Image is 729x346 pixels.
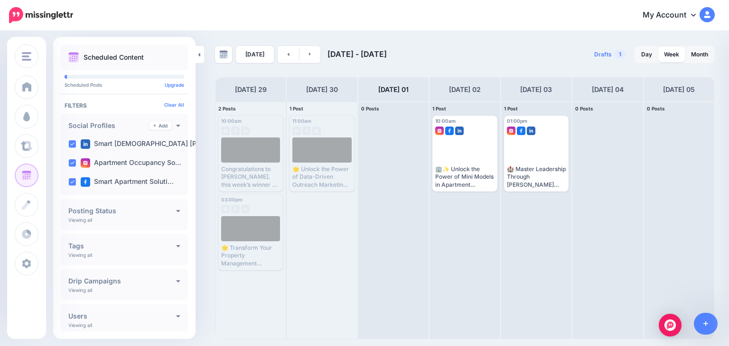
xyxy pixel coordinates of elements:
[507,165,566,189] div: 🏰 Master Leadership Through [PERSON_NAME] Timeless Wisdom! 🚀 Transform your leadership approach w...
[292,118,311,124] span: 11:00am
[527,127,535,135] img: linkedin-square.png
[327,49,387,59] span: [DATE] - [DATE]
[84,54,144,61] p: Scheduled Content
[231,127,240,135] img: facebook-grey-square.png
[507,118,527,124] span: 01:00pm
[236,46,274,63] a: [DATE]
[589,46,632,63] a: Drafts1
[435,118,456,124] span: 10:00am
[685,47,714,62] a: Month
[504,106,518,111] span: 1 Post
[65,102,184,109] h4: Filters
[614,50,626,59] span: 1
[221,205,230,213] img: instagram-grey-square.png
[302,127,311,135] img: facebook-grey-square.png
[68,287,92,293] p: Viewing all
[235,84,267,95] h4: [DATE] 29
[455,127,464,135] img: linkedin-square.png
[663,84,695,95] h4: [DATE] 05
[594,52,612,57] span: Drafts
[575,106,593,111] span: 0 Posts
[221,118,242,124] span: 10:00am
[633,4,715,27] a: My Account
[68,313,176,319] h4: Users
[659,314,682,337] div: Open Intercom Messenger
[218,106,236,111] span: 2 Posts
[520,84,552,95] h4: [DATE] 03
[435,127,444,135] img: instagram-square.png
[164,102,184,108] a: Clear All
[221,165,280,189] div: Congratulations to [PERSON_NAME], this week’s winner of the Smart Staffer Award! 🏆 We appreciate ...
[241,127,250,135] img: linkedin-grey-square.png
[221,127,230,135] img: instagram-grey-square.png
[68,322,92,328] p: Viewing all
[150,121,171,130] a: Add
[81,177,90,187] img: facebook-square.png
[81,158,181,168] label: Apartment Occupancy So…
[68,217,92,223] p: Viewing all
[68,243,176,249] h4: Tags
[241,205,250,213] img: linkedin-grey-square.png
[290,106,303,111] span: 1 Post
[292,165,351,189] div: 🌟 Unlock the Power of Data-Driven Outreach Marketing 🌟 Building a successful outreach strategy fo...
[221,244,280,267] div: 🌟 Transform Your Property Management Expertise! 🏢💼 Discover your full potential through our speci...
[81,177,174,187] label: Smart Apartment Soluti…
[636,47,658,62] a: Day
[65,82,184,87] p: Scheduled Posts
[68,252,92,258] p: Viewing all
[445,127,454,135] img: facebook-square.png
[592,84,624,95] h4: [DATE] 04
[292,127,301,135] img: linkedin-grey-square.png
[647,106,665,111] span: 0 Posts
[219,50,228,59] img: calendar-grey-darker.png
[165,82,184,88] a: Upgrade
[312,127,321,135] img: instagram-grey-square.png
[378,84,409,95] h4: [DATE] 01
[81,158,90,168] img: instagram-square.png
[68,208,176,214] h4: Posting Status
[361,106,379,111] span: 0 Posts
[432,106,446,111] span: 1 Post
[306,84,338,95] h4: [DATE] 30
[449,84,481,95] h4: [DATE] 02
[517,127,525,135] img: facebook-square.png
[435,165,494,189] div: 🏢✨ Unlock the Power of Mini Models in Apartment Marketing! ✨🏢 Transform your leasing approach wit...
[221,197,243,202] span: 03:00pm
[68,52,79,63] img: calendar.png
[68,278,176,284] h4: Drip Campaigns
[68,122,150,129] h4: Social Profiles
[81,139,251,149] label: Smart [DEMOGRAPHIC_DATA] [PERSON_NAME]…
[231,205,240,213] img: facebook-grey-square.png
[81,139,90,149] img: linkedin-square.png
[9,7,73,23] img: Missinglettr
[658,47,685,62] a: Week
[22,52,31,61] img: menu.png
[507,127,515,135] img: instagram-square.png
